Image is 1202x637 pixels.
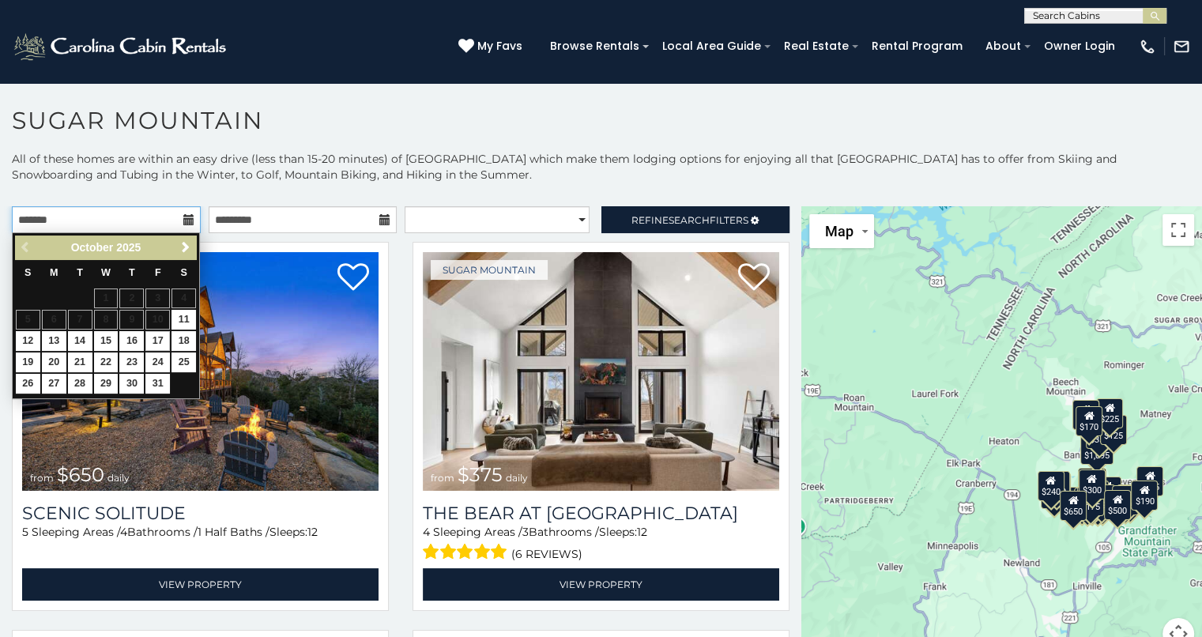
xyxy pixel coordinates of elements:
a: 17 [145,331,170,351]
button: Toggle fullscreen view [1162,214,1194,246]
div: Sleeping Areas / Bathrooms / Sleeps: [22,524,379,564]
span: Thursday [129,267,135,278]
a: About [978,34,1029,58]
span: 3 [522,525,529,539]
span: 12 [637,525,647,539]
div: $355 [1041,478,1068,508]
span: Wednesday [101,267,111,278]
span: 4 [423,525,430,539]
a: 23 [119,352,144,372]
img: Scenic Solitude [22,252,379,491]
a: Add to favorites [337,262,369,295]
span: Search [669,214,710,226]
span: Map [825,223,853,239]
a: Sugar Mountain [431,260,548,280]
span: Monday [50,267,58,278]
a: The Bear At Sugar Mountain from $375 daily [423,252,779,491]
img: phone-regular-white.png [1139,38,1156,55]
a: 27 [42,374,66,394]
button: Change map style [809,214,874,248]
a: Scenic Solitude from $650 daily [22,252,379,491]
a: My Favs [458,38,526,55]
a: View Property [423,568,779,601]
div: $350 [1085,418,1112,448]
span: 1 Half Baths / [198,525,269,539]
a: Add to favorites [738,262,770,295]
a: 22 [94,352,119,372]
span: (6 reviews) [511,544,582,564]
div: $210 [1042,470,1069,500]
span: Saturday [181,267,187,278]
img: The Bear At Sugar Mountain [423,252,779,491]
div: $195 [1111,485,1138,515]
span: $650 [57,463,104,486]
a: 25 [171,352,196,372]
div: $345 [1117,484,1144,514]
a: 12 [16,331,40,351]
img: White-1-2.png [12,31,231,62]
span: 5 [22,525,28,539]
a: 24 [145,352,170,372]
a: View Property [22,568,379,601]
span: Tuesday [77,267,83,278]
a: RefineSearchFilters [601,206,790,233]
span: My Favs [477,38,522,55]
a: 15 [94,331,119,351]
a: 13 [42,331,66,351]
div: $300 [1078,469,1105,499]
span: October [71,241,114,254]
div: $650 [1060,490,1087,520]
a: 31 [145,374,170,394]
a: 18 [171,331,196,351]
span: Refine Filters [631,214,748,226]
span: from [431,472,454,484]
div: $170 [1075,405,1102,435]
div: $265 [1079,468,1106,498]
span: from [30,472,54,484]
div: $155 [1136,466,1162,496]
span: daily [506,472,528,484]
span: Sunday [24,267,31,278]
a: Rental Program [864,34,970,58]
div: $225 [1096,398,1123,428]
a: 26 [16,374,40,394]
span: daily [107,472,130,484]
div: $350 [1083,488,1110,518]
a: 14 [68,331,92,351]
div: $200 [1094,477,1121,507]
a: 30 [119,374,144,394]
div: $240 [1037,470,1064,500]
div: $155 [1074,487,1101,517]
a: 16 [119,331,144,351]
span: $375 [458,463,503,486]
div: $190 [1077,468,1104,498]
span: 12 [307,525,318,539]
h3: The Bear At Sugar Mountain [423,503,779,524]
a: Owner Login [1036,34,1123,58]
div: $125 [1099,415,1126,445]
a: The Bear At [GEOGRAPHIC_DATA] [423,503,779,524]
a: 29 [94,374,119,394]
span: 2025 [116,241,141,254]
a: 28 [68,374,92,394]
a: 21 [68,352,92,372]
a: 19 [16,352,40,372]
span: Friday [155,267,161,278]
a: Next [175,238,195,258]
img: mail-regular-white.png [1173,38,1190,55]
div: $500 [1103,490,1130,520]
a: Scenic Solitude [22,503,379,524]
a: 20 [42,352,66,372]
a: Local Area Guide [654,34,769,58]
span: Next [179,241,192,254]
a: Real Estate [776,34,857,58]
div: $175 [1076,486,1103,516]
a: 11 [171,310,196,330]
div: $225 [1043,473,1070,503]
a: Browse Rentals [542,34,647,58]
div: $1,095 [1080,435,1113,465]
div: Sleeping Areas / Bathrooms / Sleeps: [423,524,779,564]
div: $240 [1072,400,1099,430]
span: 4 [120,525,127,539]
